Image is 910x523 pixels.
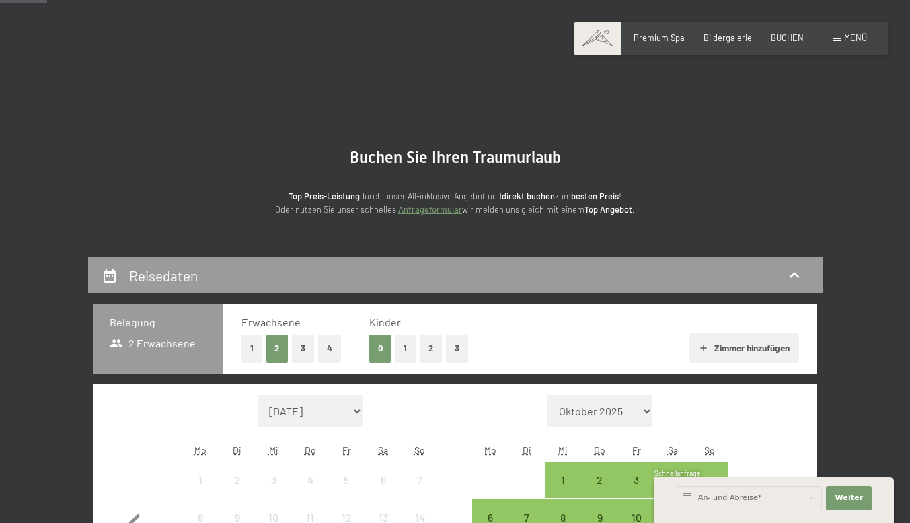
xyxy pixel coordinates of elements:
[403,475,437,508] div: 7
[632,444,641,456] abbr: Freitag
[523,444,531,456] abbr: Dienstag
[654,462,691,498] div: Sat Oct 04 2025
[502,190,555,201] strong: direkt buchen
[704,32,752,43] a: Bildergalerie
[584,204,635,215] strong: Top Angebot.
[446,335,468,362] button: 3
[292,462,328,498] div: Thu Sep 04 2025
[369,335,391,362] button: 0
[571,190,619,201] strong: besten Preis
[365,462,402,498] div: Anreise nicht möglich
[219,462,256,498] div: Anreise nicht möglich
[691,462,727,498] div: Anreise möglich
[367,475,400,508] div: 6
[241,316,301,328] span: Erwachsene
[110,315,208,330] h3: Belegung
[110,336,196,351] span: 2 Erwachsene
[289,190,360,201] strong: Top Preis-Leistung
[328,462,365,498] div: Anreise nicht möglich
[233,444,241,456] abbr: Dienstag
[619,475,653,508] div: 3
[256,462,292,498] div: Wed Sep 03 2025
[558,444,568,456] abbr: Mittwoch
[398,204,462,215] a: Anfrageformular
[305,444,316,456] abbr: Donnerstag
[266,335,289,362] button: 2
[691,462,727,498] div: Sun Oct 05 2025
[269,444,278,456] abbr: Mittwoch
[545,462,581,498] div: Wed Oct 01 2025
[582,462,618,498] div: Anreise möglich
[330,475,363,508] div: 5
[583,475,617,508] div: 2
[654,462,691,498] div: Anreise möglich
[292,462,328,498] div: Anreise nicht möglich
[369,316,401,328] span: Kinder
[654,469,701,477] span: Schnellanfrage
[219,462,256,498] div: Tue Sep 02 2025
[545,462,581,498] div: Anreise möglich
[292,335,314,362] button: 3
[241,335,262,362] button: 1
[194,444,206,456] abbr: Montag
[257,475,291,508] div: 3
[618,462,654,498] div: Fri Oct 03 2025
[182,462,219,498] div: Mon Sep 01 2025
[328,462,365,498] div: Fri Sep 05 2025
[634,32,685,43] a: Premium Spa
[704,444,715,456] abbr: Sonntag
[342,444,351,456] abbr: Freitag
[689,333,799,363] button: Zimmer hinzufügen
[350,148,561,167] span: Buchen Sie Ihren Traumurlaub
[365,462,402,498] div: Sat Sep 06 2025
[182,462,219,498] div: Anreise nicht möglich
[402,462,438,498] div: Anreise nicht möglich
[420,335,442,362] button: 2
[318,335,341,362] button: 4
[582,462,618,498] div: Thu Oct 02 2025
[221,475,254,508] div: 2
[129,267,198,284] h2: Reisedaten
[378,444,388,456] abbr: Samstag
[184,475,217,508] div: 1
[835,493,863,503] span: Weiter
[844,32,867,43] span: Menü
[414,444,425,456] abbr: Sonntag
[618,462,654,498] div: Anreise möglich
[546,475,580,508] div: 1
[186,189,724,217] p: durch unser All-inklusive Angebot und zum ! Oder nutzen Sie unser schnelles wir melden uns gleich...
[256,462,292,498] div: Anreise nicht möglich
[395,335,416,362] button: 1
[771,32,804,43] a: BUCHEN
[594,444,605,456] abbr: Donnerstag
[826,486,872,510] button: Weiter
[668,444,678,456] abbr: Samstag
[402,462,438,498] div: Sun Sep 07 2025
[484,444,496,456] abbr: Montag
[293,475,327,508] div: 4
